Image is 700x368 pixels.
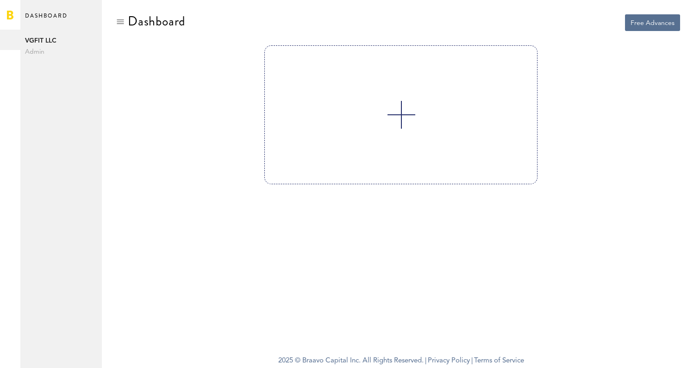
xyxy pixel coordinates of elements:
div: Dashboard [128,14,185,29]
iframe: Opens a widget where you can find more information [628,340,691,363]
span: 2025 © Braavo Capital Inc. All Rights Reserved. [278,354,424,368]
span: Dashboard [25,10,68,30]
span: Admin [25,46,97,57]
button: Free Advances [625,14,680,31]
a: Privacy Policy [428,357,470,364]
span: VGFIT LLC [25,35,97,46]
a: Terms of Service [474,357,524,364]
